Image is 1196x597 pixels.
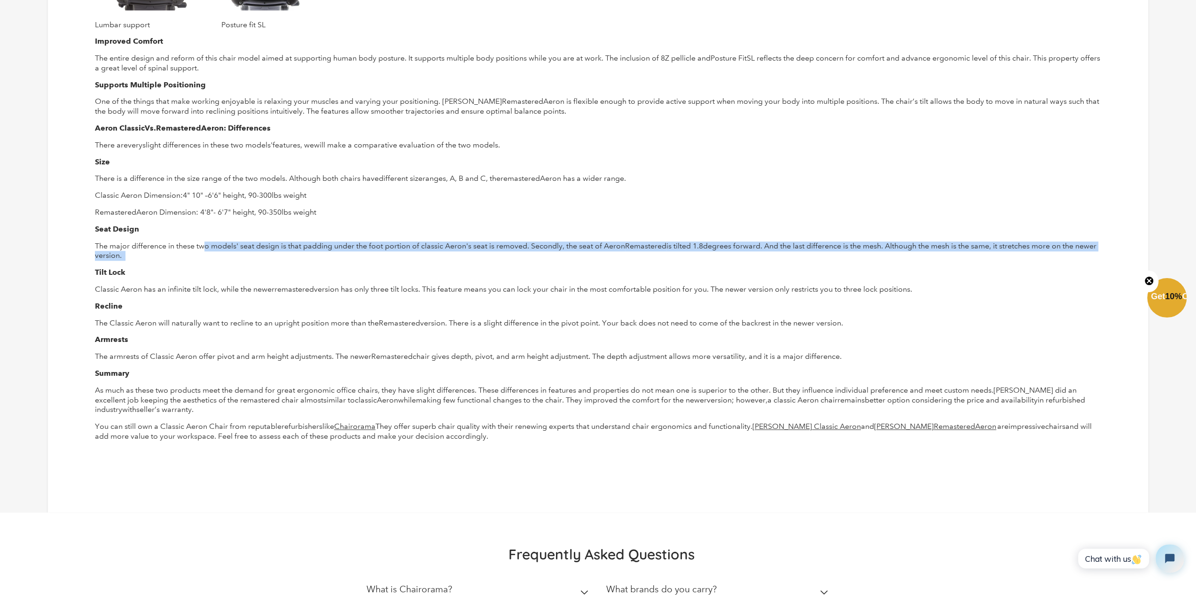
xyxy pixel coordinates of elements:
span: Remastered [625,241,666,250]
span: They offer superb chair quality with their renewing experts that understand chair ergonomics and ... [375,422,752,431]
span: Armrests [95,335,128,344]
div: Get10%OffClose teaser [1147,279,1187,318]
span: They improved the comfort for the newer [566,395,707,404]
span: Classic Aeron Dimension: [95,191,183,200]
span: Get Off [1151,292,1194,301]
a: Chairorama [334,422,375,431]
h2: Frequently Asked Questions [367,545,836,563]
span: Aeron: Differences [201,124,271,132]
span: 10% [1165,292,1182,301]
span: Remastered [934,422,975,431]
span: different size [379,174,422,183]
span: features, we [273,140,314,149]
span: remastered [500,174,540,183]
h2: What brands do you carry? [606,584,717,595]
span: Supports Multiple Positioning [95,80,206,89]
span: very [128,140,142,149]
span: Remastered [371,352,413,361]
span: wh [398,395,408,404]
span: is tilted 1.8degrees forward. And the last difference is the mesh. Although the mesh is the same,... [95,241,1096,260]
span: ile [408,395,416,404]
span: and [861,422,874,431]
span: emains [840,395,865,404]
span: There is a difference in the size range of the two models. Although both chairs have [95,174,379,183]
span: chair gives depth, pivot, and arm height adjustment. The depth adjustment allows more versatility... [413,352,842,361]
a: [PERSON_NAME] Classic Aeron [752,422,861,431]
span: remastered [274,285,314,294]
span: r [837,395,840,404]
span: Remastered [379,318,420,327]
span: better option considering the price and availability [865,395,1038,404]
span: ranges, A, B and C, the [422,174,500,183]
span: Aeron Classic [95,124,145,132]
a: [PERSON_NAME]RemasteredAeron [874,422,996,431]
span: As much as these two products meet the demand for great ergonomic office chairs, they have slight... [95,386,993,395]
span: making few functional changes to the chair. [416,395,564,404]
span: Size [95,157,110,166]
span: classic [355,395,377,404]
span: [PERSON_NAME] did an excellent job keeping the aesthetics of the remastered chair almost [95,386,1077,404]
span: Recline [95,302,123,310]
span: version; [707,395,734,404]
h2: What is Chairorama? [367,584,452,595]
span: version. There is a slight difference in the pivot point. Your back does not need to come of the ... [420,318,843,327]
span: Tilt Lock [95,268,125,277]
span: impress [1008,422,1035,431]
span: Aeron [377,395,398,404]
span: chairs [1045,422,1065,431]
span: similar to [323,395,355,404]
p: Lumbar support Posture fit SL [95,20,1101,30]
span: ive [1035,422,1045,431]
span: The Classic Aeron will naturally want to recline to an upright position more than the [95,318,379,327]
span: seller’s warranty. [136,405,194,414]
span: -300lbs weight [257,191,306,200]
span: in refurbished industry [95,395,1085,414]
span: 4" 10" –6'6" height, 90 [183,191,257,200]
span: Seat Design [95,225,139,233]
span: The major difference in these two models' seat design is that padding under the foot portion of c... [95,241,625,250]
span: Vs [145,124,154,132]
span: The armrests of Classic Aeron offer pivot and arm height adjustments. The newer [95,352,371,361]
span: refurbishers [281,422,322,431]
iframe: Tidio Chat [1068,536,1192,581]
span: Posture Fit [711,54,747,62]
span: with [122,405,136,414]
span: Aeron is flexible enough to provide active support when moving your body into multiple positions.... [95,97,1099,116]
span: There are [95,140,128,149]
span: Classic Aeron has an infinite tilt lock, while the newer [95,285,274,294]
span: Summary [95,369,129,378]
span: SL reflects the deep concern for comfort and advance ergonomic level of this chair. This property... [95,54,1100,72]
span: like [322,422,334,431]
span: . [154,124,156,132]
span: Remastered [95,208,136,217]
span: Improved Comfort [95,37,163,46]
span: slight differences in these two models' [142,140,273,149]
span: Aeron has a wider range. [540,174,626,183]
span: version has only three tilt locks. This feature means you can lock your chair in the most comfort... [314,285,912,294]
span: You can still own a Classic Aeron Chair from reputable [95,422,281,431]
span: Aeron [975,422,996,431]
button: Close teaser [1140,271,1158,292]
span: One of the things that make working enjoyable is relaxing your muscles and varying your positioni... [95,97,502,106]
span: Remastered [502,97,543,106]
span: are [997,422,1008,431]
span: however, [736,395,767,404]
span: will make a comparative evaluation of the two models. [314,140,500,149]
span: Remastered [156,124,201,132]
span: The entire design and reform of this chair model aimed at supporting human body posture. It suppo... [95,54,711,62]
span: Aeron Dimension: 4'8"- 6'7" height, 90-350lbs weight [136,208,316,217]
span: and will add more value to your workspace. Feel free to assess each of these products and make yo... [95,422,1092,441]
span: a classic Aeron chair [767,395,837,404]
span: [PERSON_NAME] [874,422,934,431]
